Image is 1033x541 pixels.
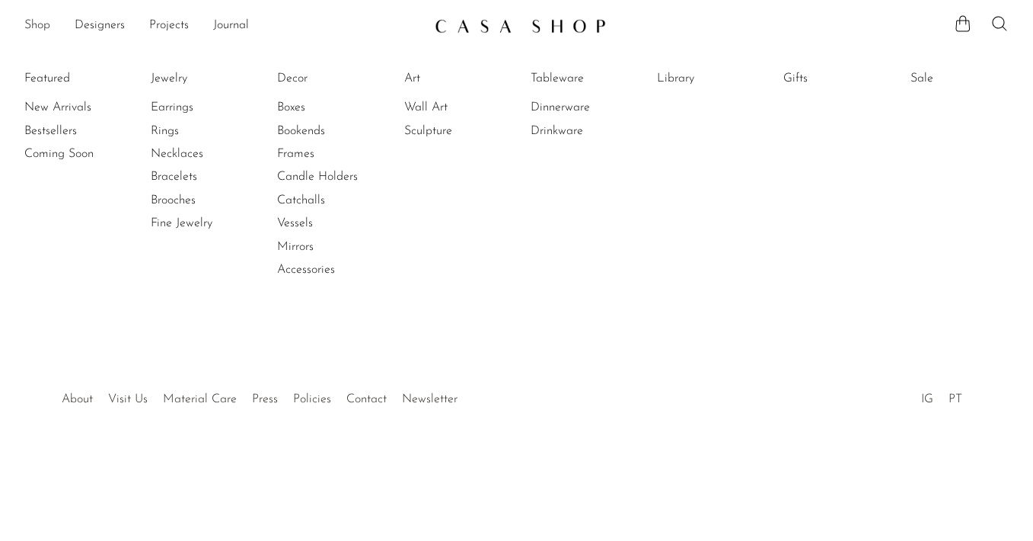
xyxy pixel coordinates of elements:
a: Boxes [277,99,391,116]
ul: Gifts [783,67,897,96]
nav: Desktop navigation [24,13,422,39]
a: Projects [149,16,189,36]
a: Sale [910,70,1025,87]
a: Visit Us [108,393,148,405]
a: Material Care [163,393,237,405]
a: Candle Holders [277,168,391,185]
a: Shop [24,16,50,36]
a: Press [252,393,278,405]
ul: Jewelry [151,67,265,235]
a: Wall Art [404,99,518,116]
a: Tableware [531,70,645,87]
ul: Sale [910,67,1025,96]
a: Accessories [277,261,391,278]
a: Fine Jewelry [151,215,265,232]
a: Jewelry [151,70,265,87]
ul: Tableware [531,67,645,142]
ul: Quick links [54,381,465,410]
a: Policies [293,393,331,405]
a: Brooches [151,192,265,209]
a: Gifts [783,70,897,87]
ul: NEW HEADER MENU [24,13,422,39]
a: Coming Soon [24,146,139,162]
a: Vessels [277,215,391,232]
a: Drinkware [531,123,645,139]
a: Decor [277,70,391,87]
a: Mirrors [277,238,391,255]
a: Frames [277,146,391,162]
a: About [62,393,93,405]
a: Sculpture [404,123,518,139]
a: Rings [151,123,265,139]
a: Catchalls [277,192,391,209]
ul: Decor [277,67,391,282]
a: PT [949,393,962,405]
a: Necklaces [151,146,265,162]
ul: Social Medias [913,381,970,410]
a: Library [657,70,771,87]
a: IG [921,393,933,405]
a: Bookends [277,123,391,139]
a: Art [404,70,518,87]
ul: Art [404,67,518,142]
ul: Featured [24,96,139,165]
a: Earrings [151,99,265,116]
a: Contact [346,393,387,405]
a: Designers [75,16,125,36]
ul: Library [657,67,771,96]
a: Bracelets [151,168,265,185]
a: Journal [213,16,249,36]
a: New Arrivals [24,99,139,116]
a: Bestsellers [24,123,139,139]
a: Dinnerware [531,99,645,116]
